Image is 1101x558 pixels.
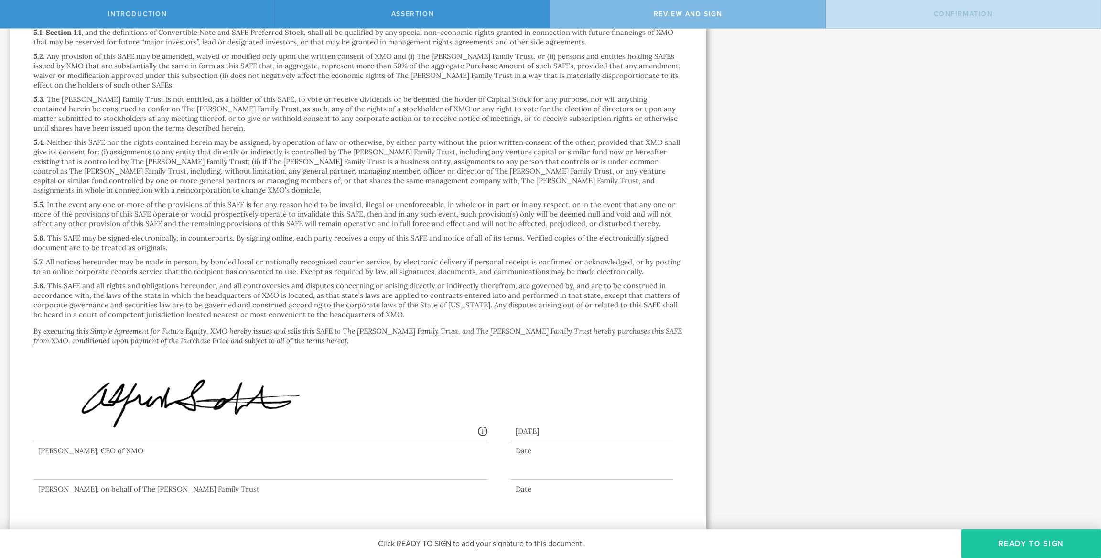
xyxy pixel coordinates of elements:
[33,138,680,195] p: Neither this SAFE nor the rights contained herein may be assigned, by operation of law or otherwi...
[391,10,434,18] span: assertion
[33,200,675,228] p: In the event any one or more of the provisions of this SAFE is for any reason held to be invalid,...
[33,257,680,276] p: All notices hereunder may be made in person, by bonded local or nationally recognized courier ser...
[33,484,487,494] div: [PERSON_NAME], on behalf of The [PERSON_NAME] Family Trust
[511,484,673,494] div: Date
[33,95,678,132] p: The [PERSON_NAME] Family Trust is not entitled, as a holder of this SAFE, to vote or receive divi...
[33,28,44,37] h3: 5.1.
[33,28,673,46] p: , and the definitions of Convertible Note and SAFE Preferred Stock, shall all be qualified by any...
[934,10,993,18] span: Confirmation
[33,138,45,147] h3: 5.4.
[33,281,680,319] p: This SAFE and all rights and obligations hereunder, and all controversies and disputes concerning...
[38,358,349,443] img: fjel9Fn4Di6EAAQgAAEIQOAjAgg1AgICEIAABCAAAQhsSgChtqljMAsCEIAABCAAAQgg1IgBCEAAAhCAAAQgsCkBhNqmjsEsC...
[654,10,723,18] span: Review and Sign
[33,52,680,89] p: Any provision of this SAFE may be amended, waived or modified only upon the written consent of XM...
[33,327,682,345] em: By executing this Simple Agreement for Future Equity, XMO hereby issues and sells this SAFE to Th...
[108,10,167,18] span: Introduction
[33,233,668,252] p: This SAFE may be signed electronically, in counterparts. By signing online, each party receives a...
[33,200,45,209] h3: 5.5.
[511,417,673,441] div: [DATE]
[33,233,45,242] h3: 5.6.
[46,28,81,37] strong: Section 1.1
[33,52,45,61] h3: 5.2.
[33,281,45,290] h3: 5.8.
[33,95,45,104] h3: 5.3.
[961,529,1101,558] button: Ready to Sign
[33,257,44,266] h3: 5.7.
